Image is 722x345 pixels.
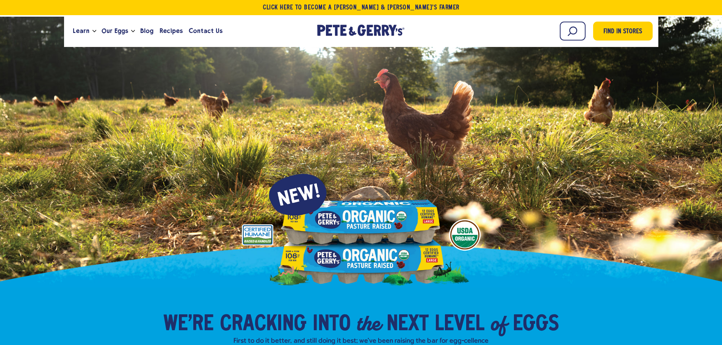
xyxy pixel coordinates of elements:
[313,313,351,336] span: into
[387,313,429,336] span: Next
[73,26,89,36] span: Learn
[157,21,186,41] a: Recipes
[131,30,135,33] button: Open the dropdown menu for Our Eggs
[92,30,96,33] button: Open the dropdown menu for Learn
[99,21,131,41] a: Our Eggs
[186,21,226,41] a: Contact Us
[140,26,153,36] span: Blog
[220,313,307,336] span: Cracking
[560,22,586,41] input: Search
[163,313,214,336] span: We’re
[513,313,559,336] span: Eggs​
[137,21,157,41] a: Blog
[435,313,484,336] span: Level
[603,27,642,37] span: Find in Stores
[160,26,183,36] span: Recipes
[490,309,507,337] em: of
[189,26,222,36] span: Contact Us
[102,26,128,36] span: Our Eggs
[357,309,381,337] em: the
[593,22,653,41] a: Find in Stores
[70,21,92,41] a: Learn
